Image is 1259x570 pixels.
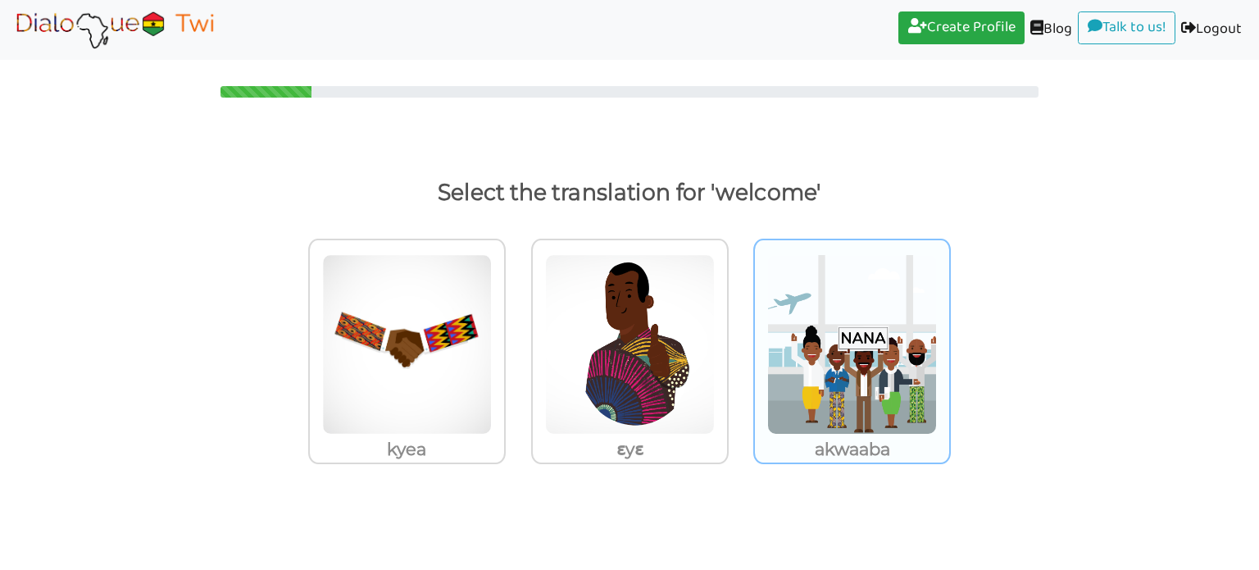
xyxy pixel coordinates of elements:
a: Blog [1025,11,1078,48]
p: Select the translation for 'welcome' [31,173,1227,212]
a: Talk to us! [1078,11,1175,44]
img: akwaaba-named-common3.png [767,254,937,435]
img: greetings.jpg [322,254,492,435]
p: kyea [310,435,504,464]
a: Logout [1175,11,1248,48]
img: certified3.png [545,254,715,435]
a: Create Profile [898,11,1025,44]
p: ɛyɛ [533,435,727,464]
p: akwaaba [755,435,949,464]
img: Select Course Page [11,9,218,50]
